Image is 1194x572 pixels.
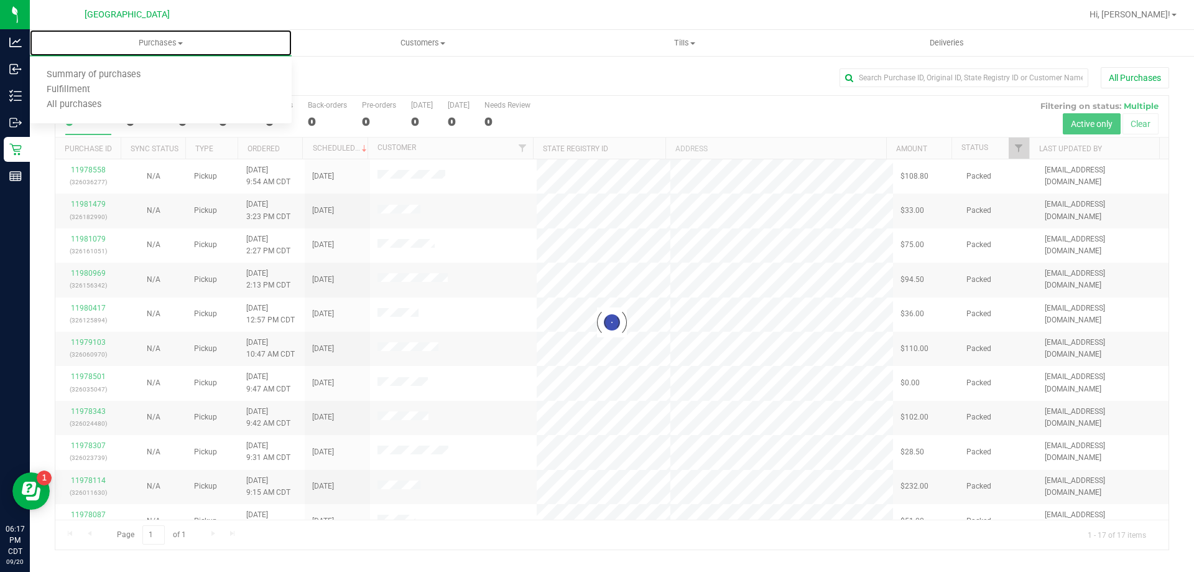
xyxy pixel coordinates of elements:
input: Search Purchase ID, Original ID, State Registry ID or Customer Name... [840,68,1088,87]
inline-svg: Retail [9,143,22,156]
a: Deliveries [816,30,1078,56]
a: Purchases Summary of purchases Fulfillment All purchases [30,30,292,56]
span: All purchases [30,100,118,110]
iframe: Resource center [12,472,50,510]
a: Tills [553,30,815,56]
inline-svg: Inbound [9,63,22,75]
inline-svg: Reports [9,170,22,182]
p: 09/20 [6,557,24,566]
p: 06:17 PM CDT [6,523,24,557]
a: Customers [292,30,553,56]
span: Customers [292,37,553,49]
span: Hi, [PERSON_NAME]! [1090,9,1170,19]
span: Purchases [30,37,292,49]
span: [GEOGRAPHIC_DATA] [85,9,170,20]
span: Fulfillment [30,85,107,95]
button: All Purchases [1101,67,1169,88]
span: Tills [554,37,815,49]
iframe: Resource center unread badge [37,471,52,485]
inline-svg: Inventory [9,90,22,102]
inline-svg: Outbound [9,116,22,129]
inline-svg: Analytics [9,36,22,49]
span: Deliveries [913,37,981,49]
span: Summary of purchases [30,70,157,80]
